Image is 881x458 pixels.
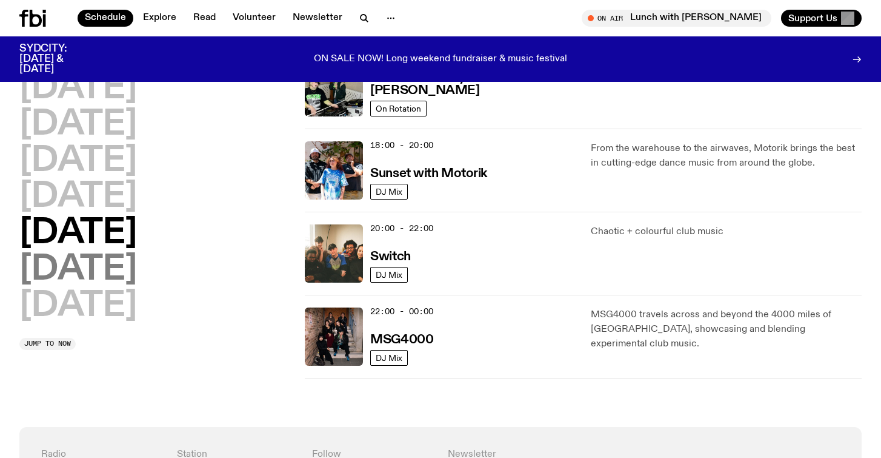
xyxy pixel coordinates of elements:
[305,141,363,200] img: Andrew, Reenie, and Pat stand in a row, smiling at the camera, in dappled light with a vine leafe...
[591,224,862,239] p: Chaotic + colourful club music
[370,334,433,346] h3: MSG4000
[19,253,137,287] button: [DATE]
[19,338,76,350] button: Jump to now
[370,167,487,180] h3: Sunset with Motorik
[305,224,363,283] img: A warm film photo of the switch team sitting close together. from left to right: Cedar, Lau, Sand...
[370,101,427,116] a: On Rotation
[781,10,862,27] button: Support Us
[78,10,133,27] a: Schedule
[285,10,350,27] a: Newsletter
[370,350,408,366] a: DJ Mix
[376,353,402,362] span: DJ Mix
[370,72,576,97] h3: Arvos with Ruby and [PERSON_NAME]
[19,180,137,214] button: [DATE]
[591,308,862,351] p: MSG4000 travels across and beyond the 4000 miles of [GEOGRAPHIC_DATA], showcasing and blending ex...
[19,289,137,323] button: [DATE]
[370,69,576,97] a: Arvos with Ruby and [PERSON_NAME]
[19,44,97,75] h3: SYDCITY: [DATE] & [DATE]
[19,72,137,106] button: [DATE]
[370,306,433,317] span: 22:00 - 00:00
[19,108,137,142] button: [DATE]
[370,165,487,180] a: Sunset with Motorik
[24,340,71,347] span: Jump to now
[19,144,137,178] button: [DATE]
[370,184,408,200] a: DJ Mix
[370,251,410,263] h3: Switch
[582,10,771,27] button: On AirLunch with [PERSON_NAME]
[370,140,433,151] span: 18:00 - 20:00
[376,187,402,196] span: DJ Mix
[225,10,283,27] a: Volunteer
[136,10,184,27] a: Explore
[370,267,408,283] a: DJ Mix
[314,54,567,65] p: ON SALE NOW! Long weekend fundraiser & music festival
[376,104,421,113] span: On Rotation
[370,331,433,346] a: MSG4000
[376,270,402,279] span: DJ Mix
[305,58,363,116] img: Ruby wears a Collarbones t shirt and pretends to play the DJ decks, Al sings into a pringles can....
[19,217,137,251] button: [DATE]
[186,10,223,27] a: Read
[591,141,862,170] p: From the warehouse to the airwaves, Motorik brings the best in cutting-edge dance music from arou...
[370,223,433,234] span: 20:00 - 22:00
[788,13,837,24] span: Support Us
[370,248,410,263] a: Switch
